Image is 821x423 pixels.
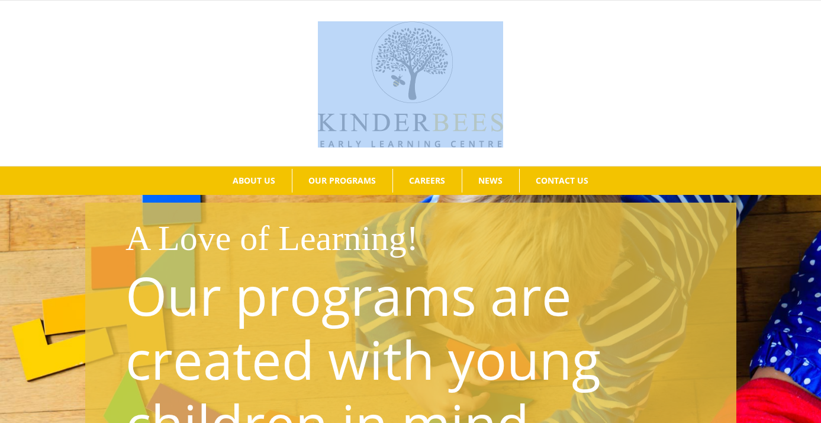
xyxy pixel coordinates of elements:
[233,177,275,185] span: ABOUT US
[409,177,445,185] span: CAREERS
[292,169,392,193] a: OUR PROGRAMS
[217,169,292,193] a: ABOUT US
[393,169,462,193] a: CAREERS
[125,213,727,263] h1: A Love of Learning!
[520,169,605,193] a: CONTACT US
[18,166,803,195] nav: Main Menu
[308,177,376,185] span: OUR PROGRAMS
[536,177,588,185] span: CONTACT US
[478,177,503,185] span: NEWS
[462,169,519,193] a: NEWS
[318,21,503,148] img: Kinder Bees Logo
